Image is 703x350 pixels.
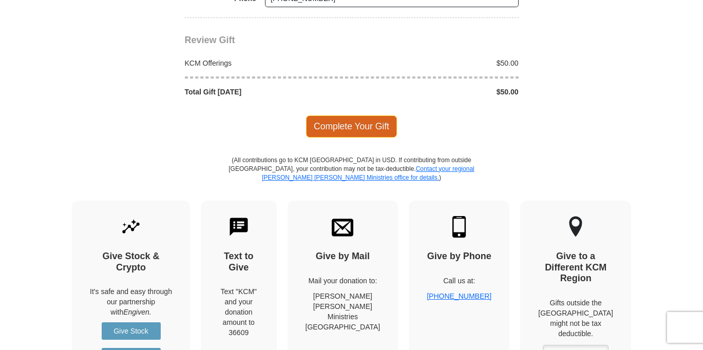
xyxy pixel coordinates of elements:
[185,35,235,45] span: Review Gift
[120,216,142,238] img: give-by-stock.svg
[427,276,491,286] p: Call us at:
[448,216,470,238] img: mobile.svg
[306,251,381,262] h4: Give by Mail
[102,322,161,340] a: Give Stock
[427,251,491,262] h4: Give by Phone
[179,58,352,68] div: KCM Offerings
[332,216,353,238] img: envelope.svg
[219,251,259,273] h4: Text to Give
[352,87,524,97] div: $50.00
[123,308,151,316] i: Engiven.
[219,286,259,338] div: Text "KCM" and your donation amount to 36609
[90,286,172,317] p: It's safe and easy through our partnership with
[179,87,352,97] div: Total Gift [DATE]
[306,115,397,137] span: Complete Your Gift
[568,216,583,238] img: other-region
[229,156,475,201] p: (All contributions go to KCM [GEOGRAPHIC_DATA] in USD. If contributing from outside [GEOGRAPHIC_D...
[538,251,613,284] h4: Give to a Different KCM Region
[427,292,491,300] a: [PHONE_NUMBER]
[352,58,524,68] div: $50.00
[228,216,250,238] img: text-to-give.svg
[262,165,474,181] a: Contact your regional [PERSON_NAME] [PERSON_NAME] Ministries office for details.
[306,276,381,286] p: Mail your donation to:
[306,291,381,332] p: [PERSON_NAME] [PERSON_NAME] Ministries [GEOGRAPHIC_DATA]
[538,298,613,339] p: Gifts outside the [GEOGRAPHIC_DATA] might not be tax deductible.
[90,251,172,273] h4: Give Stock & Crypto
